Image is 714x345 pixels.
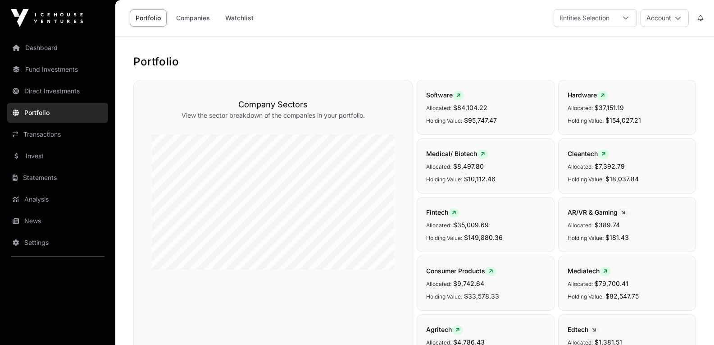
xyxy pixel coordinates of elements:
span: $79,700.41 [595,280,628,287]
a: Portfolio [130,9,167,27]
img: Icehouse Ventures Logo [11,9,83,27]
p: View the sector breakdown of the companies in your portfolio. [152,111,395,120]
span: Allocated: [426,222,451,229]
span: Agritech [426,326,463,333]
a: Statements [7,168,108,188]
span: Allocated: [426,281,451,287]
a: Companies [170,9,216,27]
span: Edtech [568,326,600,333]
span: $7,392.79 [595,162,625,170]
span: Fintech [426,208,459,216]
span: $35,009.69 [453,221,489,229]
a: Settings [7,233,108,253]
a: Fund Investments [7,60,108,79]
div: Entities Selection [554,9,615,27]
span: Mediatech [568,267,611,275]
h3: Company Sectors [152,98,395,111]
a: Dashboard [7,38,108,58]
h1: Portfolio [133,55,696,69]
span: $8,497.80 [453,162,484,170]
span: Holding Value: [568,235,604,241]
span: $154,027.21 [605,116,641,124]
a: Watchlist [219,9,259,27]
span: Allocated: [568,163,593,170]
a: Invest [7,146,108,166]
span: Allocated: [426,105,451,111]
span: $82,547.75 [605,292,639,300]
span: Holding Value: [426,293,462,300]
span: $149,880.36 [464,234,503,241]
span: $84,104.22 [453,104,487,111]
span: AR/VR & Gaming [568,208,629,216]
span: $10,112.46 [464,175,496,183]
span: Software [426,91,464,99]
span: Hardware [568,91,608,99]
a: Portfolio [7,103,108,123]
span: $389.74 [595,221,620,229]
span: Allocated: [568,222,593,229]
span: $18,037.84 [605,175,639,183]
span: $37,151.19 [595,104,624,111]
span: Holding Value: [568,293,604,300]
span: $33,578.33 [464,292,499,300]
span: Holding Value: [568,176,604,183]
span: Allocated: [568,105,593,111]
span: Medical/ Biotech [426,150,488,157]
a: News [7,211,108,231]
span: Cleantech [568,150,609,157]
span: Allocated: [568,281,593,287]
span: $9,742.64 [453,280,484,287]
span: $181.43 [605,234,629,241]
span: Allocated: [426,163,451,170]
span: Holding Value: [426,117,462,124]
a: Analysis [7,189,108,209]
span: Holding Value: [426,235,462,241]
span: $95,747.47 [464,116,497,124]
span: Consumer Products [426,267,496,275]
iframe: Chat Widget [669,302,714,345]
span: Holding Value: [568,117,604,124]
a: Direct Investments [7,81,108,101]
a: Transactions [7,124,108,144]
button: Account [641,9,689,27]
span: Holding Value: [426,176,462,183]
